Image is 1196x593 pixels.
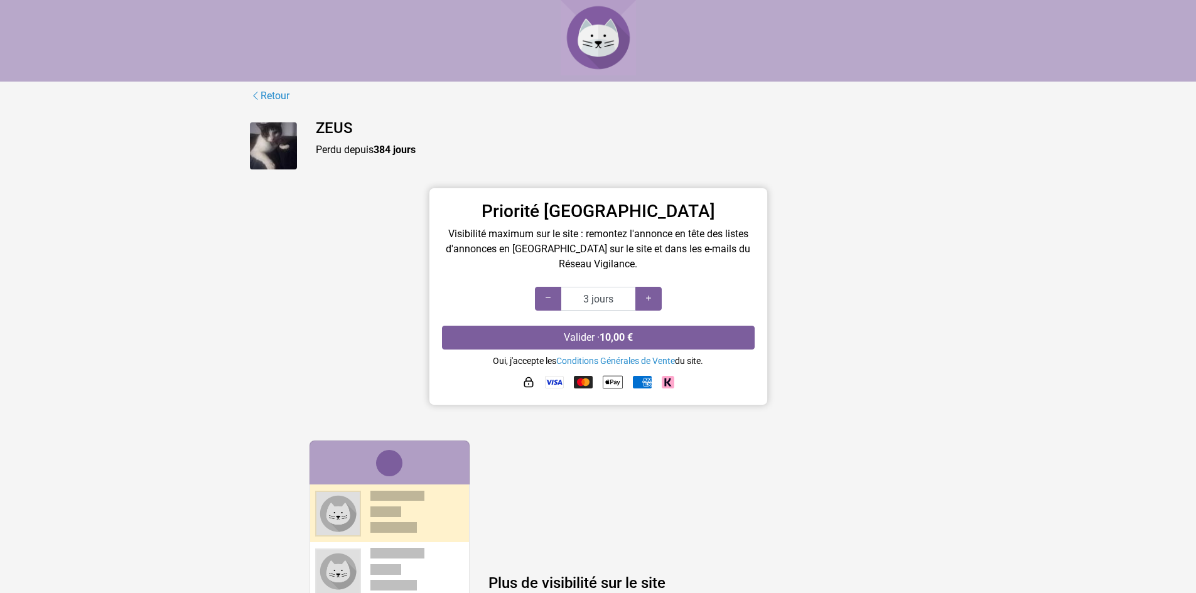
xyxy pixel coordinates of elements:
[662,376,674,388] img: Klarna
[250,88,290,104] a: Retour
[316,119,947,137] h4: ZEUS
[574,376,593,388] img: Mastercard
[603,372,623,392] img: Apple Pay
[493,356,703,366] small: Oui, j'accepte les du site.
[545,376,564,388] img: Visa
[488,574,887,592] h4: Plus de visibilité sur le site
[374,144,416,156] strong: 384 jours
[442,201,755,222] h3: Priorité [GEOGRAPHIC_DATA]
[442,227,755,272] p: Visibilité maximum sur le site : remontez l'annonce en tête des listes d'annonces en [GEOGRAPHIC_...
[522,376,535,388] img: HTTPS : paiement sécurisé
[556,356,675,366] a: Conditions Générales de Vente
[600,331,633,343] strong: 10,00 €
[633,376,652,388] img: American Express
[316,142,947,158] p: Perdu depuis
[442,326,755,350] button: Valider ·10,00 €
